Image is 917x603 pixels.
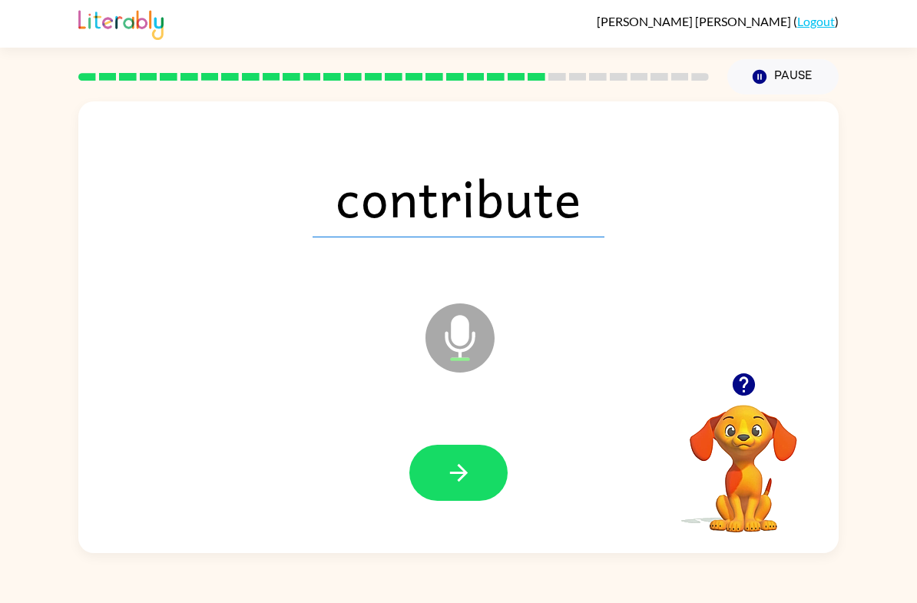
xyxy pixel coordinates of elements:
video: Your browser must support playing .mp4 files to use Literably. Please try using another browser. [667,381,820,535]
button: Pause [727,59,839,94]
div: ( ) [597,14,839,28]
span: contribute [313,157,604,237]
a: Logout [797,14,835,28]
img: Literably [78,6,164,40]
span: [PERSON_NAME] [PERSON_NAME] [597,14,793,28]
